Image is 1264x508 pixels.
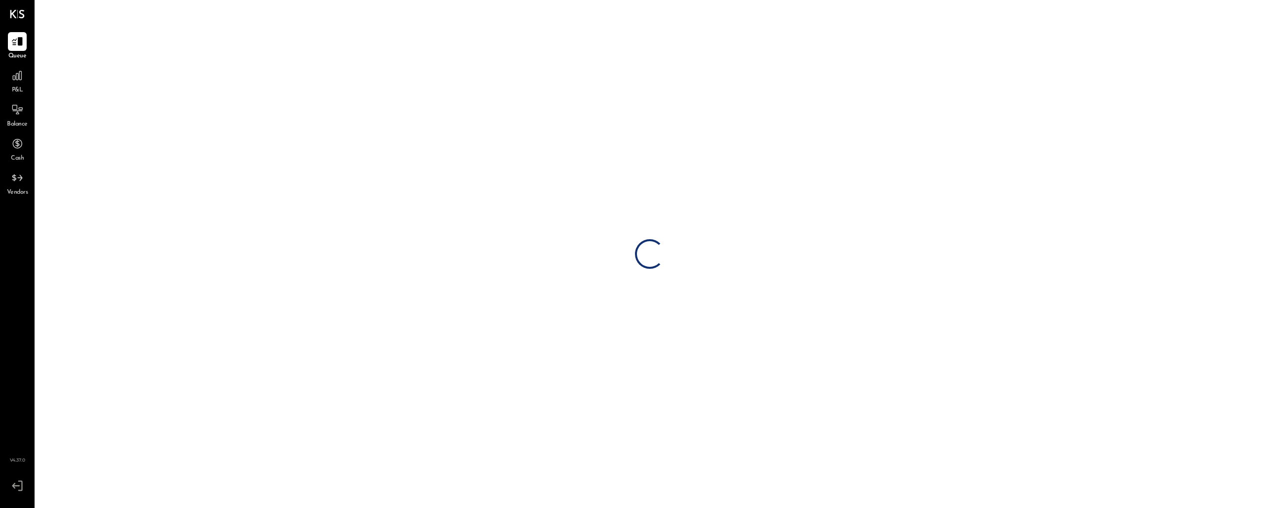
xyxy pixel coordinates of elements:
span: Queue [8,52,27,61]
span: Balance [7,120,28,129]
a: P&L [0,66,34,95]
span: P&L [12,86,23,95]
a: Queue [0,32,34,61]
a: Cash [0,134,34,163]
span: Vendors [7,188,28,197]
a: Vendors [0,169,34,197]
span: Cash [11,154,24,163]
a: Balance [0,100,34,129]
